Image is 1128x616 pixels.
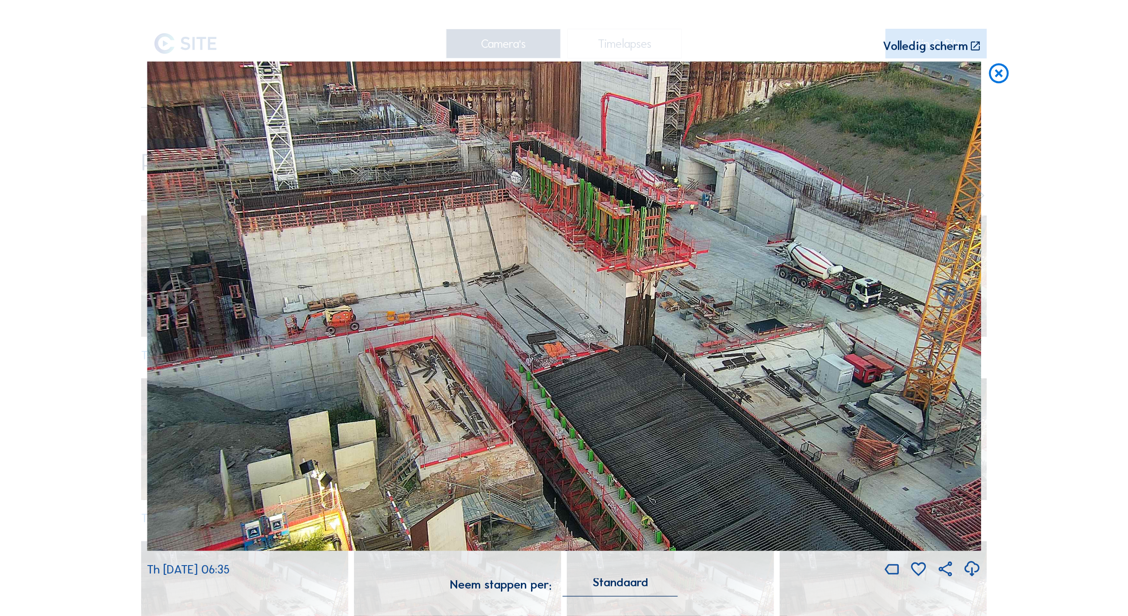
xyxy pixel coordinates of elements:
[147,62,981,551] img: Image
[147,562,230,577] span: Th [DATE] 06:35
[934,277,970,313] i: Back
[563,578,678,596] div: Standaard
[450,578,551,590] div: Neem stappen per:
[593,578,648,586] div: Standaard
[158,277,194,313] i: Forward
[883,40,968,52] div: Volledig scherm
